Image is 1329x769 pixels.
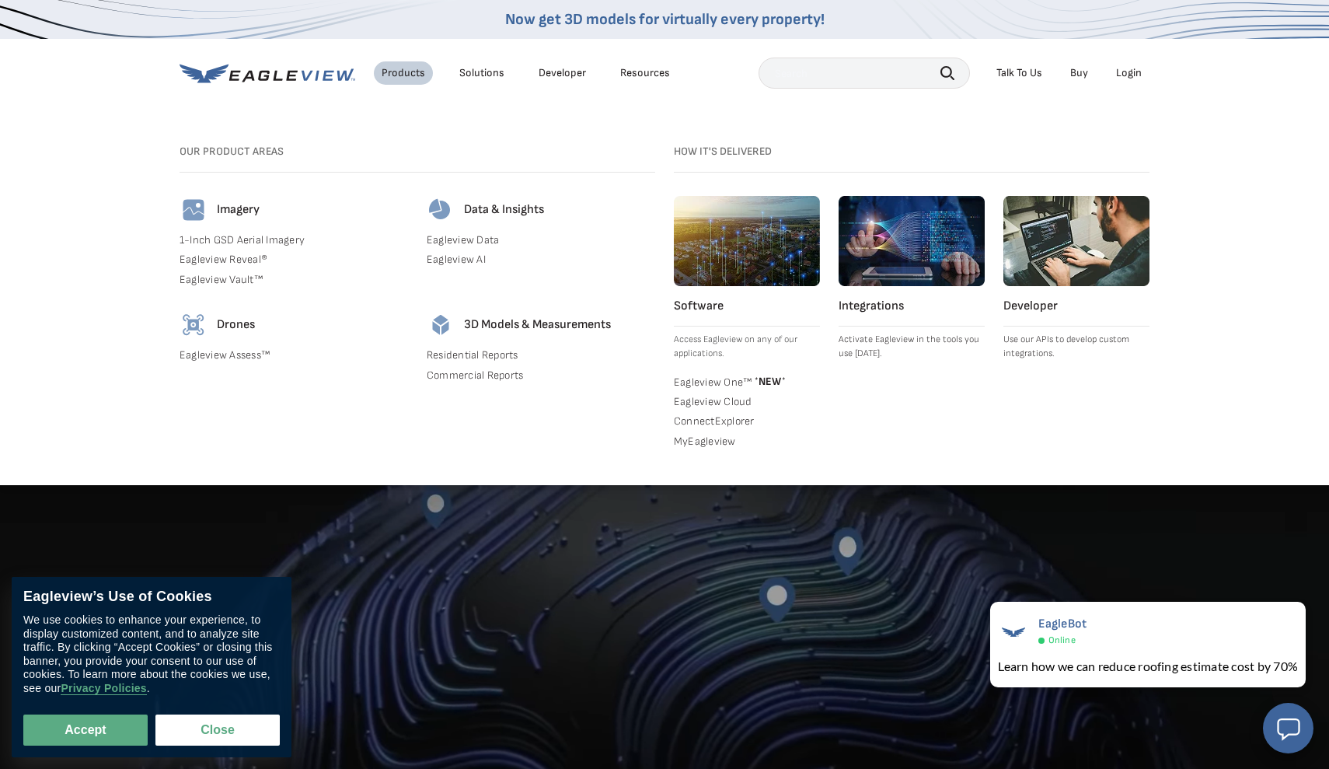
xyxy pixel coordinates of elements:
[464,202,544,218] h4: Data & Insights
[1038,617,1087,631] span: EagleBot
[539,66,586,80] a: Developer
[839,333,985,361] p: Activate Eagleview in the tools you use [DATE].
[155,715,280,746] button: Close
[459,66,504,80] div: Solutions
[217,202,260,218] h4: Imagery
[1003,333,1149,361] p: Use our APIs to develop custom integrations.
[674,414,820,428] a: ConnectExplorer
[620,66,670,80] div: Resources
[427,311,455,339] img: 3d-models-icon.svg
[180,196,208,224] img: imagery-icon.svg
[427,369,655,383] a: Commercial Reports
[427,253,655,267] a: Eagleview AI
[1116,66,1142,80] div: Login
[1003,299,1149,314] h4: Developer
[674,333,820,361] p: Access Eagleview on any of our applications.
[839,196,985,286] img: integrations.webp
[1048,634,1076,646] span: Online
[464,317,611,333] h4: 3D Models & Measurements
[427,233,655,247] a: Eagleview Data
[998,657,1298,676] div: Learn how we can reduce roofing estimate cost by 70%
[180,273,408,287] a: Eagleview Vault™
[427,348,655,362] a: Residential Reports
[998,617,1029,648] img: EagleBot
[674,373,820,389] a: Eagleview One™ *NEW*
[674,196,820,286] img: software.webp
[1263,703,1313,753] button: Open chat window
[23,715,148,746] button: Accept
[180,348,408,362] a: Eagleview Assess™
[180,145,655,159] h3: Our Product Areas
[674,435,820,449] a: MyEagleview
[759,58,970,89] input: Search
[427,196,455,224] img: data-icon.svg
[505,10,825,29] a: Now get 3D models for virtually every property!
[1070,66,1088,80] a: Buy
[23,589,280,606] div: Eagleview’s Use of Cookies
[674,145,1149,159] h3: How it's Delivered
[180,233,408,247] a: 1-Inch GSD Aerial Imagery
[839,196,985,361] a: Integrations Activate Eagleview in the tools you use [DATE].
[674,395,820,409] a: Eagleview Cloud
[674,299,820,314] h4: Software
[752,375,785,388] span: NEW
[996,66,1042,80] div: Talk To Us
[1003,196,1149,361] a: Developer Use our APIs to develop custom integrations.
[180,311,208,339] img: drones-icon.svg
[61,682,146,695] a: Privacy Policies
[180,253,408,267] a: Eagleview Reveal®
[217,317,255,333] h4: Drones
[23,613,280,695] div: We use cookies to enhance your experience, to display customized content, and to analyze site tra...
[839,299,985,314] h4: Integrations
[1003,196,1149,286] img: developer.webp
[382,66,425,80] div: Products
